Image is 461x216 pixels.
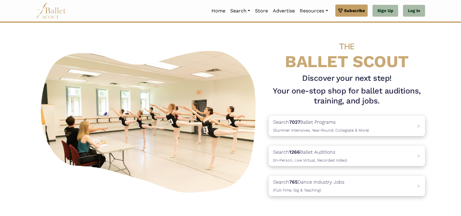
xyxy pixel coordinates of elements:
h4: BALLET SCOUT [269,35,425,71]
a: Home [209,5,228,17]
span: > [417,183,420,189]
span: > [417,123,420,129]
p: Search Ballet Auditions [273,148,347,164]
a: Advertise [270,5,297,17]
span: THE [339,41,354,51]
b: 1266 [289,149,300,155]
h3: Discover your next step! [269,73,425,83]
img: gem.svg [338,7,343,14]
span: (In-Person, Live Virtual, Recorded Video) [273,158,347,162]
a: Search1266Ballet Auditions(In-Person, Live Virtual, Recorded Video) > [269,146,425,166]
span: (Summer Intensives, Year-Round, Collegiate & More) [273,128,369,133]
img: A group of ballerinas talking to each other in a ballet studio [36,44,264,196]
a: Search765Dance Industry Jobs(Full-Time, Gig & Teaching) > [269,176,425,196]
b: 7027 [289,119,300,125]
b: 765 [289,179,298,185]
span: Subscribe [344,7,365,14]
a: Search [228,5,253,17]
a: Store [253,5,270,17]
a: Subscribe [335,5,368,17]
a: Resources [297,5,330,17]
p: Search Dance Industry Jobs [273,178,344,194]
p: Search Ballet Programs [273,118,369,134]
a: Search7027Ballet Programs(Summer Intensives, Year-Round, Collegiate & More)> [269,116,425,136]
span: (Full-Time, Gig & Teaching) [273,188,321,192]
h1: Your one-stop shop for ballet auditions, training, and jobs. [269,86,425,106]
span: > [417,153,420,159]
a: Sign Up [372,5,398,17]
a: Log In [403,5,425,17]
